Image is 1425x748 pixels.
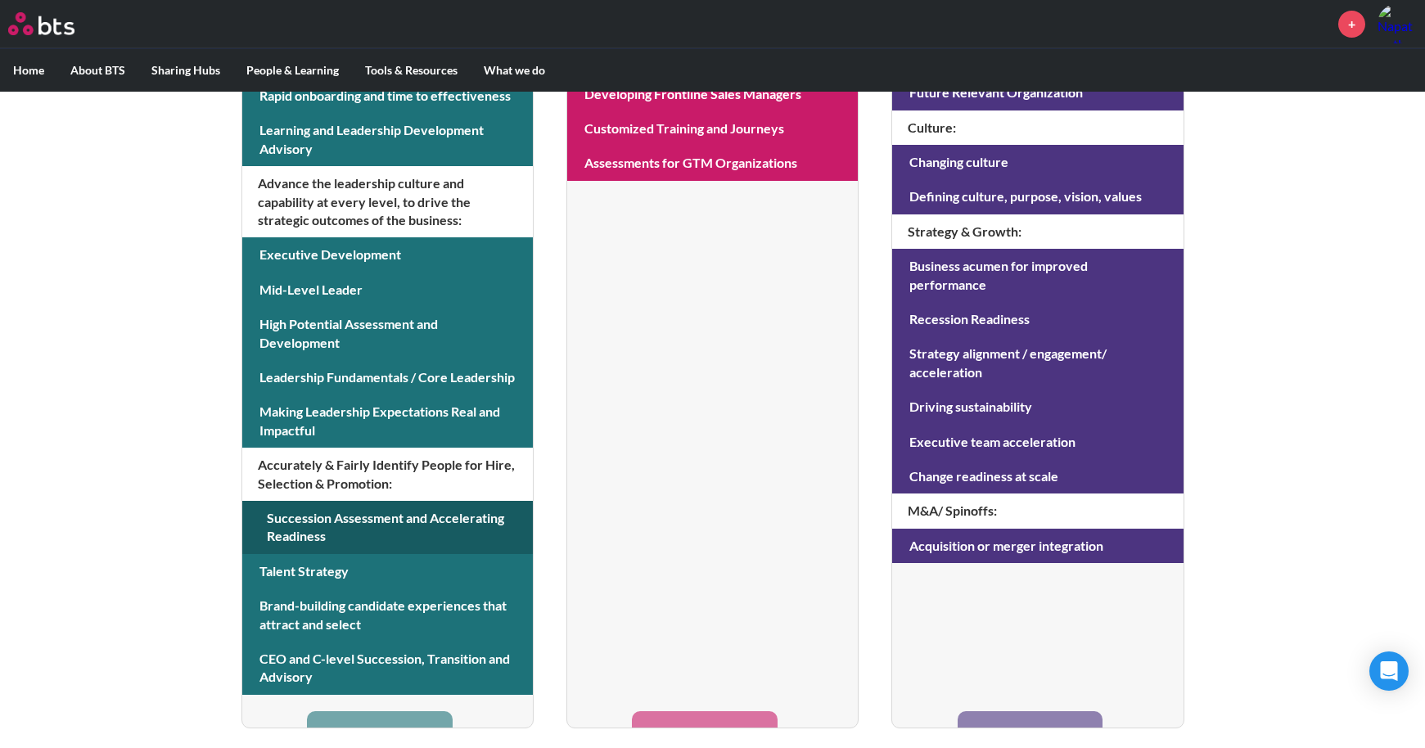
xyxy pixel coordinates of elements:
h4: Strategy & Growth : [892,214,1183,249]
img: Napat Buthsuwan [1378,4,1417,43]
h4: Culture : [892,110,1183,145]
h4: Advance the leadership culture and capability at every level, to drive the strategic outcomes of ... [242,166,533,237]
label: People & Learning [233,49,352,92]
a: + [1338,11,1365,38]
label: What we do [471,49,558,92]
label: Tools & Resources [352,49,471,92]
h4: Accurately & Fairly Identify People for Hire, Selection & Promotion : [242,448,533,501]
a: Profile [1378,4,1417,43]
label: About BTS [57,49,138,92]
div: Open Intercom Messenger [1369,651,1409,691]
h4: M&A/ Spinoffs : [892,493,1183,528]
label: Sharing Hubs [138,49,233,92]
img: BTS Logo [8,12,74,35]
a: Go home [8,12,105,35]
